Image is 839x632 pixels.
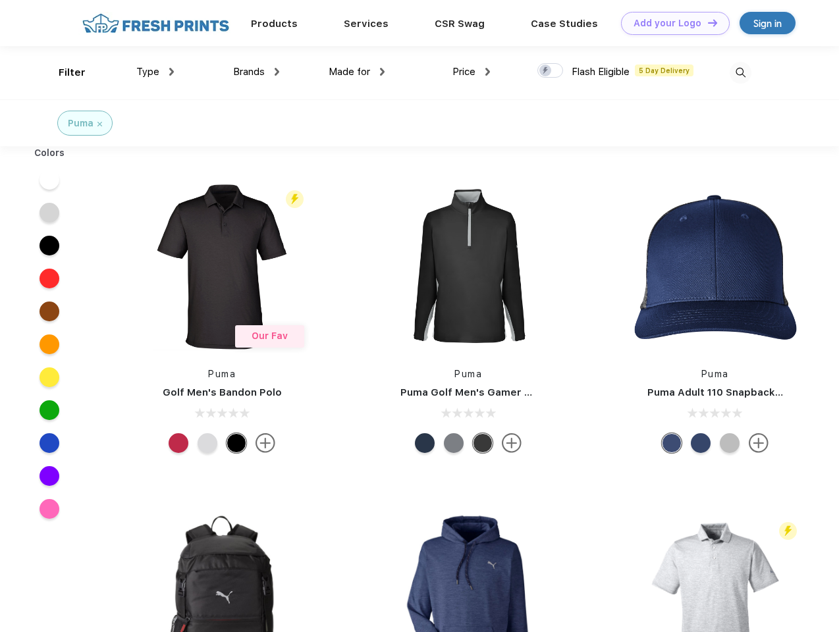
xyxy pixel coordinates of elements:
[400,386,609,398] a: Puma Golf Men's Gamer Golf Quarter-Zip
[740,12,796,34] a: Sign in
[169,68,174,76] img: dropdown.png
[97,122,102,126] img: filter_cancel.svg
[134,179,310,354] img: func=resize&h=266
[634,18,701,29] div: Add your Logo
[454,369,482,379] a: Puma
[163,386,282,398] a: Golf Men's Bandon Polo
[252,330,288,341] span: Our Fav
[251,18,298,30] a: Products
[169,433,188,453] div: Ski Patrol
[227,433,246,453] div: Puma Black
[344,18,389,30] a: Services
[452,66,475,78] span: Price
[635,65,693,76] span: 5 Day Delivery
[720,433,740,453] div: Quarry with Brt Whit
[779,522,797,540] img: flash_active_toggle.svg
[415,433,435,453] div: Navy Blazer
[78,12,233,35] img: fo%20logo%202.webp
[708,19,717,26] img: DT
[198,433,217,453] div: High Rise
[136,66,159,78] span: Type
[691,433,711,453] div: Peacoat with Qut Shd
[381,179,556,354] img: func=resize&h=266
[753,16,782,31] div: Sign in
[256,433,275,453] img: more.svg
[68,117,94,130] div: Puma
[435,18,485,30] a: CSR Swag
[572,66,630,78] span: Flash Eligible
[701,369,729,379] a: Puma
[233,66,265,78] span: Brands
[380,68,385,76] img: dropdown.png
[444,433,464,453] div: Quiet Shade
[208,369,236,379] a: Puma
[473,433,493,453] div: Puma Black
[730,62,751,84] img: desktop_search.svg
[24,146,75,160] div: Colors
[59,65,86,80] div: Filter
[275,68,279,76] img: dropdown.png
[329,66,370,78] span: Made for
[286,190,304,208] img: flash_active_toggle.svg
[485,68,490,76] img: dropdown.png
[502,433,522,453] img: more.svg
[749,433,769,453] img: more.svg
[662,433,682,453] div: Peacoat Qut Shd
[628,179,803,354] img: func=resize&h=266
